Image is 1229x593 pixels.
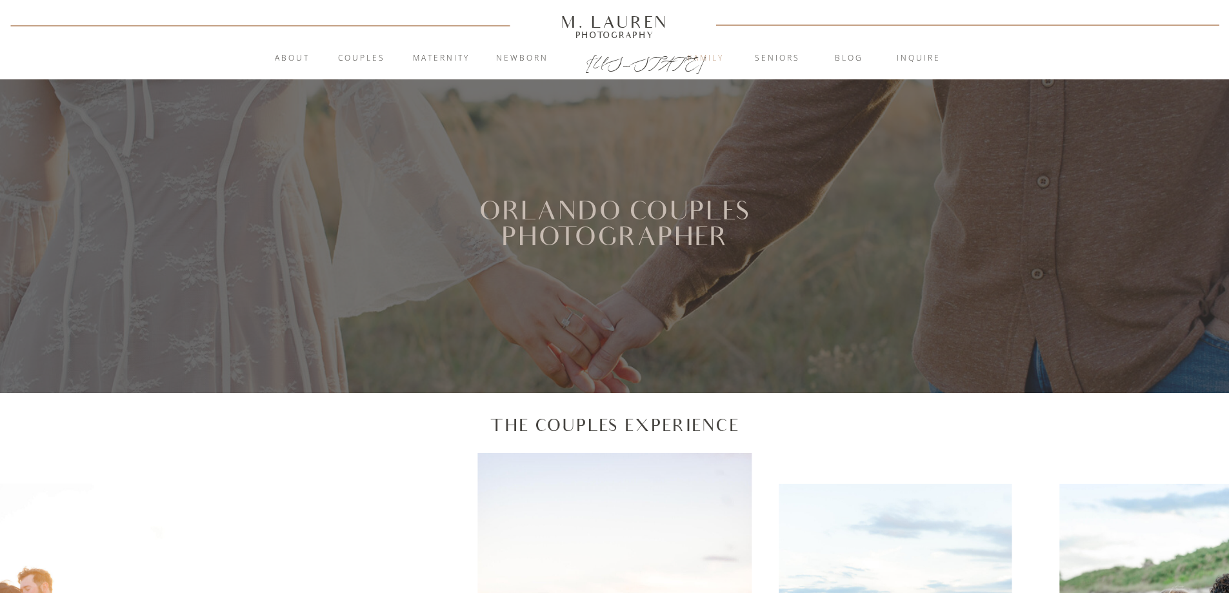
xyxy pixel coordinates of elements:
a: blog [814,52,884,65]
a: About [268,52,317,65]
a: [US_STATE] [586,53,644,68]
a: M. Lauren [523,15,707,29]
a: Couples [327,52,397,65]
a: Photography [555,32,674,38]
a: Newborn [488,52,557,65]
a: Seniors [743,52,812,65]
h1: Orlando Couples Photographer [458,199,772,283]
a: inquire [884,52,954,65]
a: Maternity [406,52,476,65]
p: The Couples Experience [490,414,740,436]
a: Family [671,52,741,65]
